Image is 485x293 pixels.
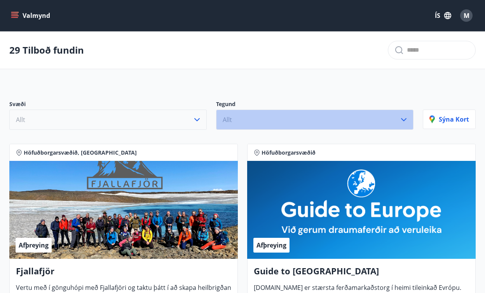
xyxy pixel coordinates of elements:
[457,6,476,25] button: M
[256,241,286,249] span: Afþreying
[24,149,137,157] span: Höfuðborgarsvæðið, [GEOGRAPHIC_DATA]
[19,241,49,249] span: Afþreying
[16,265,231,283] h4: Fjallafjör
[9,44,84,57] p: 29 Tilboð fundin
[431,9,455,23] button: ÍS
[16,115,25,124] span: Allt
[429,115,469,124] p: Sýna kort
[254,265,469,283] h4: Guide to [GEOGRAPHIC_DATA]
[9,110,207,130] button: Allt
[464,11,469,20] span: M
[9,100,207,110] p: Svæði
[262,149,316,157] span: Höfuðborgarsvæðið
[216,110,413,130] button: Allt
[423,110,476,129] button: Sýna kort
[9,9,53,23] button: menu
[223,115,232,124] span: Allt
[216,100,413,110] p: Tegund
